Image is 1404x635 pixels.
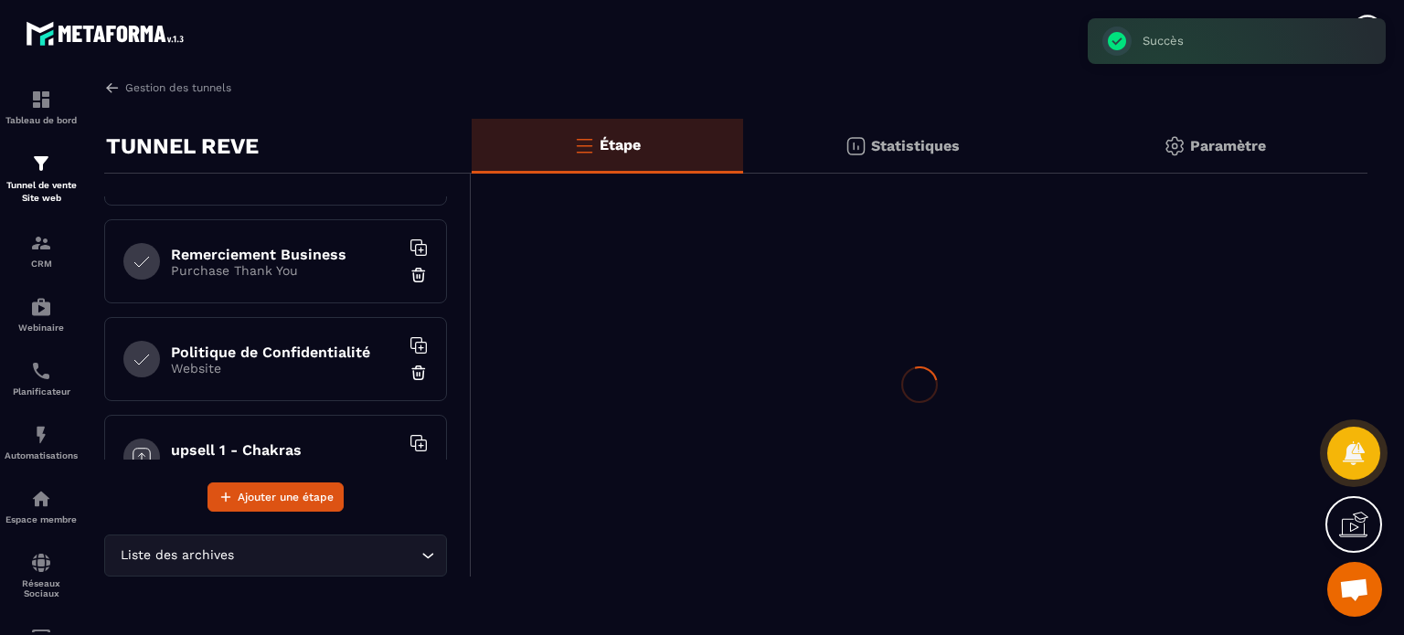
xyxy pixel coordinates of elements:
p: Espace membre [5,514,78,524]
p: Statistiques [871,137,960,154]
p: Automatisations [5,450,78,460]
p: CRM [5,259,78,269]
p: Webinaire [5,323,78,333]
span: Ajouter une étape [238,488,334,506]
p: Paramètre [1190,137,1266,154]
a: formationformationCRM [5,218,78,282]
button: Ajouter une étape [207,482,344,512]
img: logo [26,16,190,50]
img: trash [409,364,428,382]
h6: Politique de Confidentialité [171,344,399,361]
a: formationformationTableau de bord [5,75,78,139]
h6: upsell 1 - Chakras [171,441,399,459]
a: schedulerschedulerPlanificateur [5,346,78,410]
img: arrow [104,79,121,96]
img: social-network [30,552,52,574]
img: automations [30,488,52,510]
img: scheduler [30,360,52,382]
img: formation [30,153,52,175]
a: automationsautomationsWebinaire [5,282,78,346]
a: Gestion des tunnels [104,79,231,96]
img: formation [30,89,52,111]
img: bars-o.4a397970.svg [573,134,595,156]
p: TUNNEL REVE [106,128,259,164]
p: Étape [600,136,641,153]
div: Search for option [104,534,447,577]
p: Tunnel de vente Site web [5,179,78,205]
span: Liste des archives [116,545,238,566]
img: automations [30,424,52,446]
img: trash [409,266,428,284]
img: automations [30,296,52,318]
img: setting-gr.5f69749f.svg [1164,135,1186,157]
img: formation [30,232,52,254]
p: Upsell Page [171,459,399,473]
h6: Remerciement Business [171,246,399,263]
a: automationsautomationsEspace membre [5,474,78,538]
p: Tableau de bord [5,115,78,125]
a: formationformationTunnel de vente Site web [5,139,78,218]
input: Search for option [238,545,417,566]
div: Ouvrir le chat [1327,562,1382,617]
p: Website [171,361,399,376]
p: Purchase Thank You [171,263,399,278]
a: automationsautomationsAutomatisations [5,410,78,474]
p: Planificateur [5,386,78,397]
a: social-networksocial-networkRéseaux Sociaux [5,538,78,612]
p: Réseaux Sociaux [5,578,78,598]
img: stats.20deebd0.svg [845,135,867,157]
